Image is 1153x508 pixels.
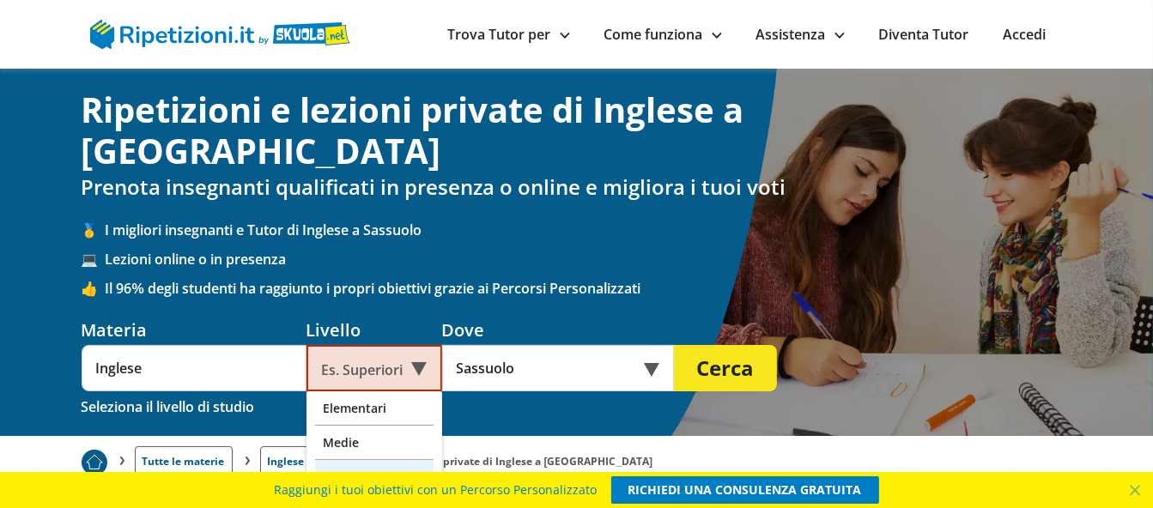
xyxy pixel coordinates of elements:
a: Assistenza [756,25,845,44]
div: Dove [442,318,674,342]
a: Come funziona [604,25,722,44]
span: 🥇 [82,221,106,239]
span: Lezioni online o in presenza [106,250,1072,269]
img: logo Skuola.net | Ripetizioni.it [90,20,350,49]
a: Trova Tutor per [448,25,570,44]
div: Livello [306,318,442,342]
nav: breadcrumb d-none d-tablet-block [82,436,1072,475]
span: 💻 [82,250,106,269]
input: Es. Indirizzo o CAP [442,345,651,391]
li: Ripetizioni e lezioni private di Inglese a [GEOGRAPHIC_DATA] [340,454,653,469]
a: RICHIEDI UNA CONSULENZA GRATUITA [611,476,879,504]
div: Medie [315,426,434,460]
img: Piu prenotato [82,450,107,475]
div: Seleziona il livello di studio [82,395,255,419]
a: Tutte le materie [135,446,233,475]
h1: Ripetizioni e lezioni private di Inglese a [GEOGRAPHIC_DATA] [82,89,1072,172]
span: 👍 [82,279,106,298]
a: Diventa Tutor [879,25,969,44]
input: Es. Matematica [82,345,306,391]
div: Superiori [315,460,434,494]
span: I migliori insegnanti e Tutor di Inglese a Sassuolo [106,221,1072,239]
div: Elementari [315,391,434,426]
a: Inglese [260,446,313,475]
button: Cerca [674,345,777,391]
a: logo Skuola.net | Ripetizioni.it [90,23,350,42]
span: Il 96% degli studenti ha raggiunto i propri obiettivi grazie ai Percorsi Personalizzati [106,279,1072,298]
a: Accedi [1004,25,1047,44]
span: Raggiungi i tuoi obiettivi con un Percorso Personalizzato [275,476,598,504]
h2: Prenota insegnanti qualificati in presenza o online e migliora i tuoi voti [82,175,1072,200]
div: Es. Superiori [306,345,442,391]
div: Materia [82,318,306,342]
